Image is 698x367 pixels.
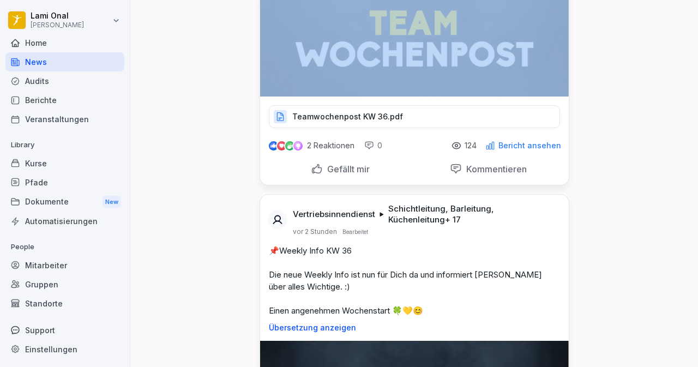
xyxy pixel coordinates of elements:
img: like [269,141,278,150]
p: Library [5,136,124,154]
a: Mitarbeiter [5,256,124,275]
div: Dokumente [5,192,124,212]
a: Teamwochenpost KW 36.pdf [269,115,560,125]
p: Gefällt mir [323,164,370,175]
a: News [5,52,124,71]
a: Automatisierungen [5,212,124,231]
p: 124 [465,141,477,150]
a: DokumenteNew [5,192,124,212]
p: 2 Reaktionen [307,141,354,150]
p: Kommentieren [462,164,527,175]
p: Teamwochenpost KW 36.pdf [292,111,403,122]
p: [PERSON_NAME] [31,21,84,29]
p: Lami Onal [31,11,84,21]
a: Standorte [5,294,124,313]
a: Veranstaltungen [5,110,124,129]
a: Berichte [5,91,124,110]
div: New [103,196,121,208]
p: Übersetzung anzeigen [269,323,560,332]
a: Kurse [5,154,124,173]
div: Support [5,321,124,340]
img: love [278,142,286,150]
p: vor 2 Stunden [293,227,337,236]
a: Audits [5,71,124,91]
p: Bearbeitet [342,227,368,236]
a: Home [5,33,124,52]
p: People [5,238,124,256]
a: Pfade [5,173,124,192]
a: Gruppen [5,275,124,294]
a: Einstellungen [5,340,124,359]
img: inspiring [293,141,303,151]
img: celebrate [285,141,294,151]
p: 📌Weekly Info KW 36 Die neue Weekly Info ist nun für Dich da und informiert [PERSON_NAME] über all... [269,245,560,317]
p: Vertriebsinnendienst [293,209,375,220]
p: Schichtleitung, Barleitung, Küchenleitung + 17 [388,203,556,225]
div: 0 [364,140,382,151]
p: Bericht ansehen [498,141,561,150]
